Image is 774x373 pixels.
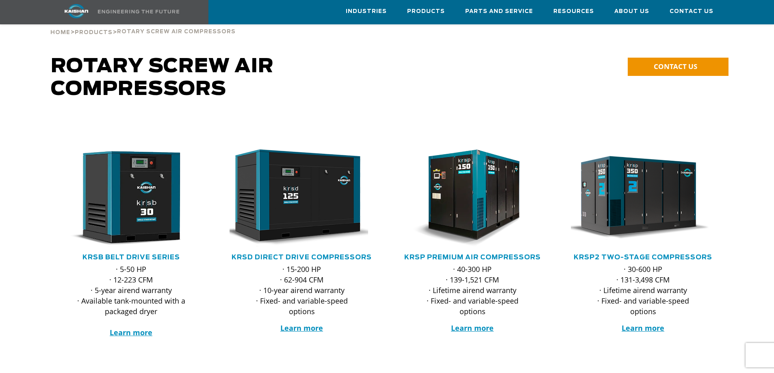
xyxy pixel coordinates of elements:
[50,28,70,36] a: Home
[117,29,236,34] span: Rotary Screw Air Compressors
[622,323,664,333] a: Learn more
[82,254,180,261] a: KRSB Belt Drive Series
[232,254,372,261] a: KRSD Direct Drive Compressors
[346,0,387,22] a: Industries
[75,264,187,338] p: · 5-50 HP · 12-223 CFM · 5-year airend warranty · Available tank-mounted with a packaged dryer
[654,62,697,71] span: CONTACT US
[587,264,699,317] p: · 30-600 HP · 131-3,498 CFM · Lifetime airend warranty · Fixed- and variable-speed options
[628,58,728,76] a: CONTACT US
[553,0,594,22] a: Resources
[565,149,709,247] img: krsp350
[614,7,649,16] span: About Us
[404,254,541,261] a: KRSP Premium Air Compressors
[50,30,70,35] span: Home
[574,254,712,261] a: KRSP2 Two-Stage Compressors
[75,28,113,36] a: Products
[553,7,594,16] span: Resources
[451,323,494,333] a: Learn more
[407,0,445,22] a: Products
[280,323,323,333] a: Learn more
[246,264,358,317] p: · 15-200 HP · 62-904 CFM · 10-year airend warranty · Fixed- and variable-speed options
[75,30,113,35] span: Products
[59,149,204,247] div: krsb30
[670,7,713,16] span: Contact Us
[400,149,545,247] div: krsp150
[223,149,368,247] img: krsd125
[46,4,107,18] img: kaishan logo
[465,0,533,22] a: Parts and Service
[394,149,539,247] img: krsp150
[614,0,649,22] a: About Us
[346,7,387,16] span: Industries
[571,149,715,247] div: krsp350
[465,7,533,16] span: Parts and Service
[51,57,274,99] span: Rotary Screw Air Compressors
[230,149,374,247] div: krsd125
[407,7,445,16] span: Products
[53,149,197,247] img: krsb30
[98,10,179,13] img: Engineering the future
[110,328,152,337] a: Learn more
[416,264,529,317] p: · 40-300 HP · 139-1,521 CFM · Lifetime airend warranty · Fixed- and variable-speed options
[670,0,713,22] a: Contact Us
